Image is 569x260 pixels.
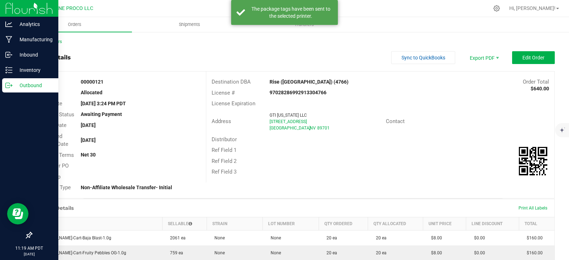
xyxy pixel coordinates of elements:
[466,217,519,230] th: Line Discount
[12,35,55,44] p: Manufacturing
[81,137,96,143] strong: [DATE]
[323,250,337,255] span: 20 ea
[519,147,547,175] img: Scan me!
[523,79,549,85] span: Order Total
[81,152,96,158] strong: Net 30
[402,55,445,60] span: Sync to QuickBooks
[270,113,307,118] span: GTI [US_STATE] LLC
[211,235,225,240] span: None
[309,126,310,131] span: ,
[270,126,310,131] span: [GEOGRAPHIC_DATA]
[323,235,337,240] span: 20 ea
[12,20,55,28] p: Analytics
[12,51,55,59] p: Inbound
[270,79,349,85] strong: Rise ([GEOGRAPHIC_DATA]) (4766)
[519,147,547,175] qrcode: 00000121
[12,81,55,90] p: Outbound
[212,147,236,153] span: Ref Field 1
[5,67,12,74] inline-svg: Inventory
[81,90,102,95] strong: Allocated
[427,235,442,240] span: $8.00
[36,235,111,240] span: [PERSON_NAME]-Cart-Baja Blast-1.0g
[212,169,236,175] span: Ref Field 3
[166,235,186,240] span: 2061 ea
[509,5,555,11] span: Hi, [PERSON_NAME]!
[522,55,544,60] span: Edit Order
[5,51,12,58] inline-svg: Inbound
[32,217,163,230] th: Item
[212,158,236,164] span: Ref Field 2
[267,235,281,240] span: None
[470,235,485,240] span: $0.00
[423,217,466,230] th: Unit Price
[7,203,28,224] iframe: Resource center
[81,185,172,190] strong: Non-Affiliate Wholesale Transfer- Initial
[249,5,333,20] div: The package tags have been sent to the selected printer.
[212,90,235,96] span: License #
[81,101,126,106] strong: [DATE] 3:24 PM PDT
[523,235,543,240] span: $160.00
[368,217,423,230] th: Qty Allocated
[211,250,225,255] span: None
[263,217,319,230] th: Lot Number
[519,206,547,211] span: Print All Labels
[310,126,316,131] span: NV
[523,250,543,255] span: $160.00
[372,235,387,240] span: 20 ea
[81,111,122,117] strong: Awaiting Payment
[317,126,330,131] span: 89701
[212,136,237,143] span: Distributor
[5,82,12,89] inline-svg: Outbound
[169,21,210,28] span: Shipments
[81,122,96,128] strong: [DATE]
[3,251,55,257] p: [DATE]
[270,119,307,124] span: [STREET_ADDRESS]
[52,5,93,11] span: DUNE PROCO LLC
[372,250,387,255] span: 20 ea
[386,118,405,124] span: Contact
[512,51,555,64] button: Edit Order
[166,250,183,255] span: 759 ea
[212,100,255,107] span: License Expiration
[17,17,132,32] a: Orders
[427,250,442,255] span: $8.00
[492,5,501,12] div: Manage settings
[3,245,55,251] p: 11:19 AM PDT
[5,36,12,43] inline-svg: Manufacturing
[462,51,505,64] li: Export PDF
[162,217,207,230] th: Sellable
[81,79,103,85] strong: 00000121
[36,250,126,255] span: [PERSON_NAME]-Cart-Fruity Pebbles OG-1.0g
[207,217,263,230] th: Strain
[12,66,55,74] p: Inventory
[58,21,91,28] span: Orders
[531,86,549,91] strong: $640.00
[267,250,281,255] span: None
[5,21,12,28] inline-svg: Analytics
[212,118,231,124] span: Address
[391,51,455,64] button: Sync to QuickBooks
[519,217,554,230] th: Total
[319,217,368,230] th: Qty Ordered
[212,79,251,85] span: Destination DBA
[470,250,485,255] span: $0.00
[270,90,326,95] strong: 97028286992913304766
[132,17,247,32] a: Shipments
